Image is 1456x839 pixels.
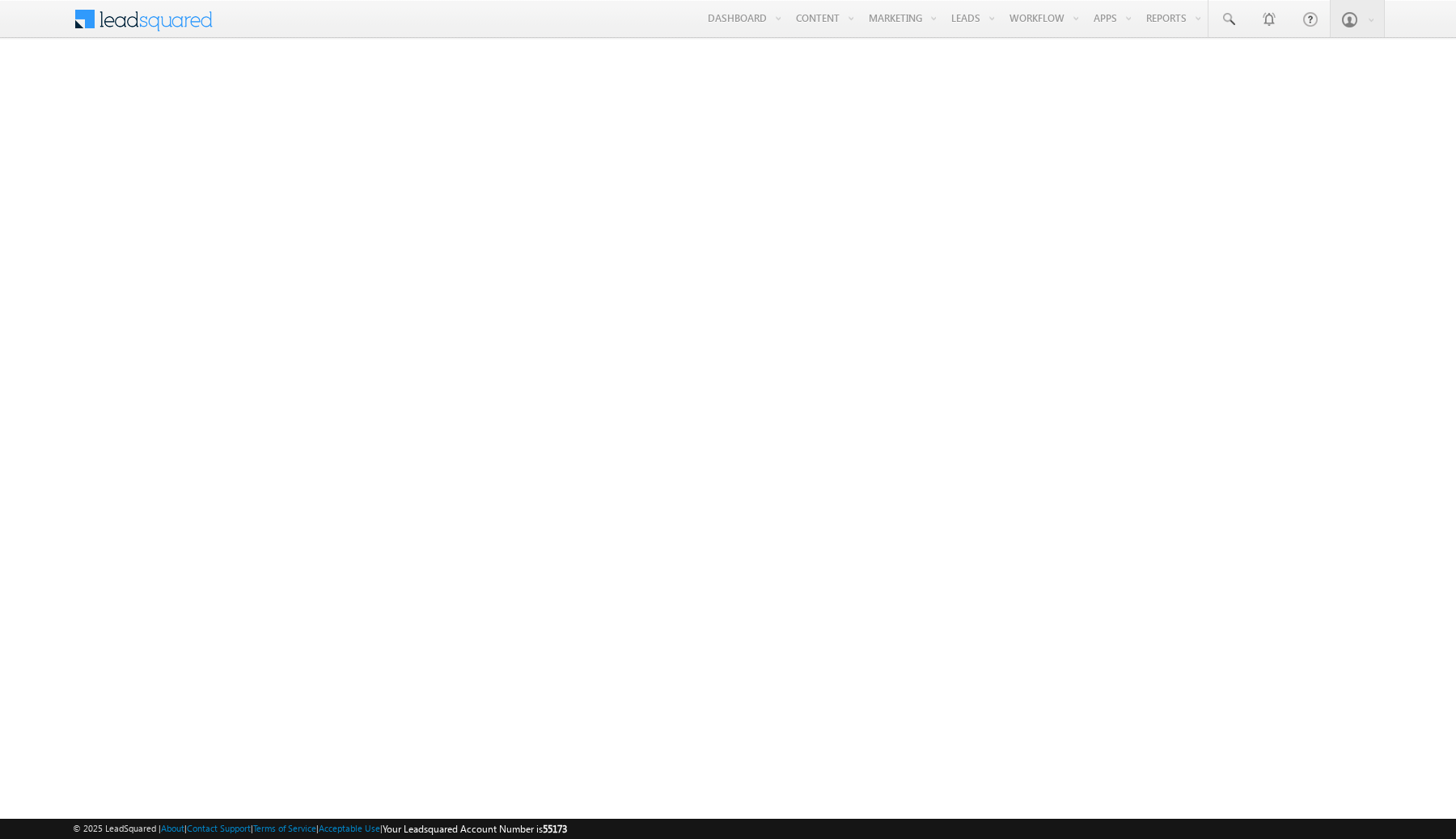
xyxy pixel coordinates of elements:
a: Acceptable Use [319,823,380,833]
span: © 2025 LeadSquared | | | | | [73,821,567,837]
a: Contact Support [187,823,251,833]
a: About [161,823,184,833]
span: Your Leadsquared Account Number is [383,823,567,835]
a: Terms of Service [253,823,316,833]
span: 55173 [543,823,567,835]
